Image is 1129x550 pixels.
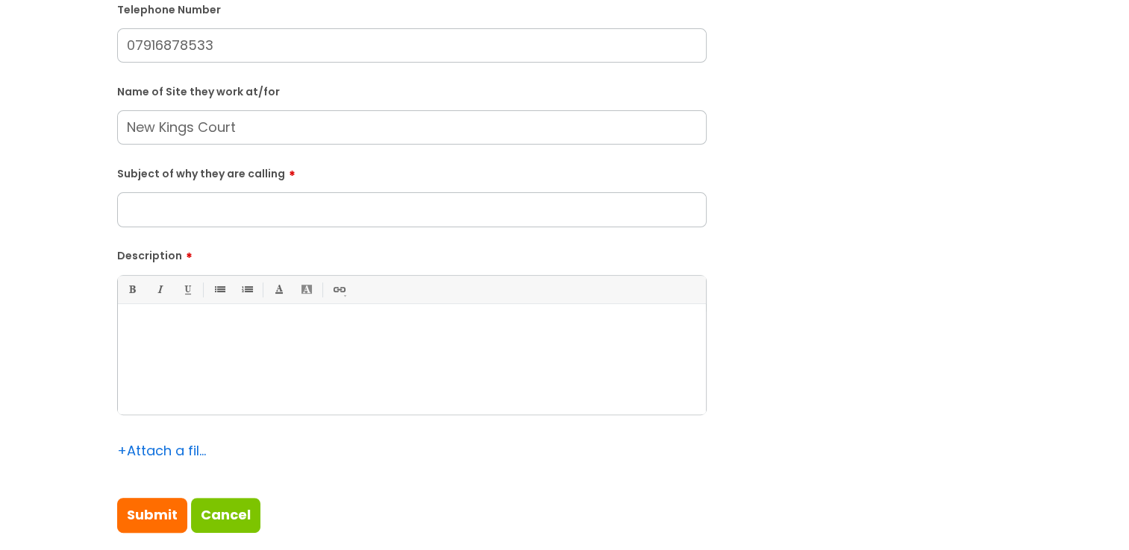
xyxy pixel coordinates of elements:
[178,280,196,299] a: Underline(Ctrl-U)
[297,280,316,299] a: Back Color
[117,162,707,180] label: Subject of why they are calling
[210,280,228,299] a: • Unordered List (Ctrl-Shift-7)
[122,280,141,299] a: Bold (Ctrl-B)
[117,83,707,98] label: Name of Site they work at/for
[237,280,256,299] a: 1. Ordered List (Ctrl-Shift-8)
[150,280,169,299] a: Italic (Ctrl-I)
[191,498,260,532] a: Cancel
[117,439,207,463] div: Attach a file
[269,280,288,299] a: Font Color
[117,498,187,532] input: Submit
[329,280,348,299] a: Link
[117,244,707,262] label: Description
[117,1,707,16] label: Telephone Number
